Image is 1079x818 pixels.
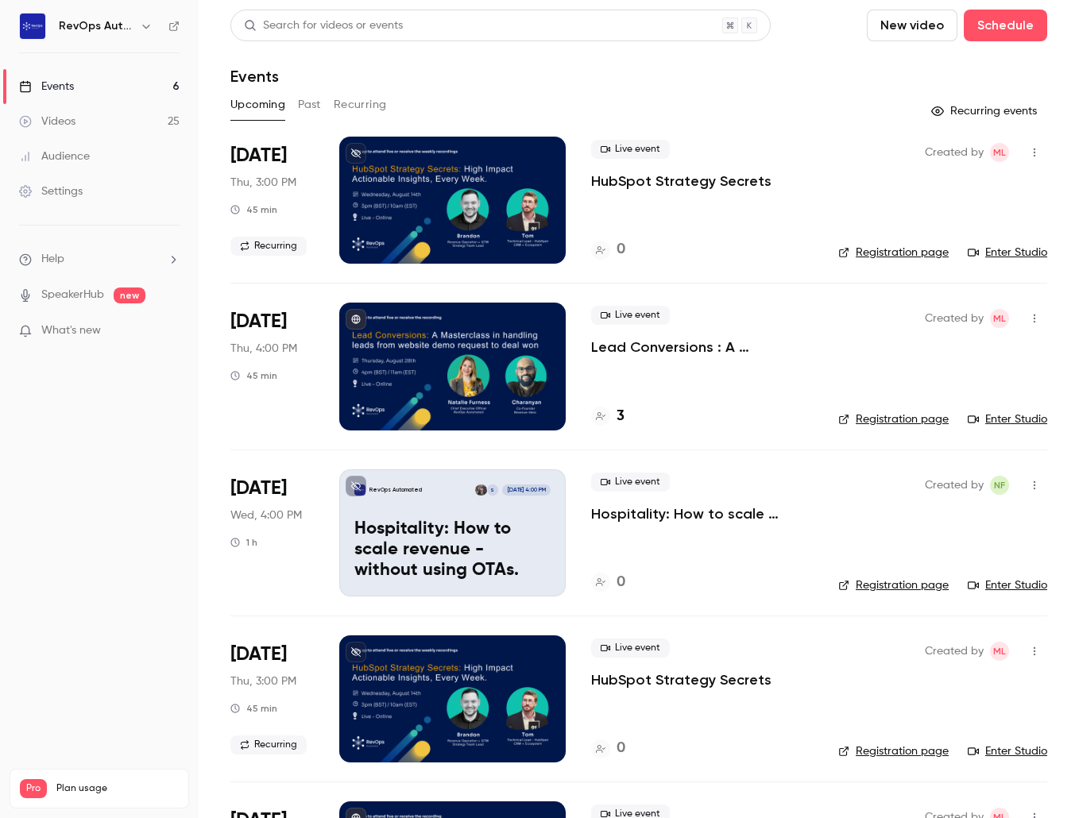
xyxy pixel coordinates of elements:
p: Hospitality: How to scale revenue - without using OTAs. [354,519,551,581]
h4: 3 [617,406,625,427]
a: Enter Studio [968,411,1047,427]
img: RevOps Automated [20,14,45,39]
h1: Events [230,67,279,86]
span: [DATE] [230,143,287,168]
span: [DATE] [230,476,287,501]
div: S [486,484,499,496]
span: Recurring [230,735,307,754]
a: Registration page [838,245,949,260]
button: Recurring [334,92,387,118]
a: Registration page [838,743,949,759]
div: Sep 3 Wed, 4:00 PM (Europe/London) [230,469,314,596]
span: Mia-Jean Lee [990,143,1009,162]
span: [DATE] 4:00 PM [502,484,550,496]
span: ML [993,143,1006,162]
div: 45 min [230,203,277,216]
h4: 0 [617,738,625,759]
div: Aug 28 Thu, 3:00 PM (Europe/London) [230,137,314,264]
a: HubSpot Strategy Secrets [591,172,772,191]
button: Upcoming [230,92,285,118]
div: 45 min [230,702,277,715]
button: Schedule [964,10,1047,41]
span: Help [41,251,64,268]
div: Videos [19,114,75,129]
a: Hospitality: How to scale revenue - without using OTAs.RevOps AutomatedSTom Birch[DATE] 4:00 PMHo... [339,469,566,596]
span: Thu, 3:00 PM [230,175,296,191]
a: SpeakerHub [41,287,104,303]
div: Audience [19,149,90,164]
a: Enter Studio [968,577,1047,593]
a: Hospitality: How to scale revenue - without using OTAs. [591,504,813,523]
button: Past [298,92,321,118]
div: 1 h [230,536,257,549]
button: Recurring events [924,98,1047,124]
span: Created by [925,143,984,162]
a: Registration page [838,577,949,593]
span: Thu, 4:00 PM [230,341,297,357]
span: Created by [925,476,984,495]
span: [DATE] [230,309,287,334]
span: Live event [591,473,670,492]
span: Created by [925,642,984,661]
a: Enter Studio [968,245,1047,260]
a: Registration page [838,411,949,427]
span: ML [993,309,1006,328]
span: Mia-Jean Lee [990,309,1009,328]
h4: 0 [617,239,625,260]
div: 45 min [230,369,277,382]
img: Tom Birch [475,484,486,496]
a: 0 [591,572,625,593]
a: Lead Conversions : A Masterclass in handling leads from website demo request to deal won - feat R... [591,338,813,357]
button: New video [867,10,957,41]
span: What's new [41,322,101,339]
span: Natalie Furness [990,476,1009,495]
a: 0 [591,239,625,260]
span: new [114,287,145,303]
li: help-dropdown-opener [19,251,180,268]
span: Pro [20,779,47,798]
a: Enter Studio [968,743,1047,759]
a: 0 [591,738,625,759]
span: Mia-Jean Lee [990,642,1009,661]
div: Events [19,79,74,95]
iframe: Noticeable Trigger [160,324,180,338]
div: Aug 28 Thu, 4:00 PM (Europe/London) [230,303,314,430]
h6: RevOps Automated [59,18,133,34]
a: 3 [591,406,625,427]
span: Plan usage [56,782,179,795]
div: Search for videos or events [244,17,403,34]
span: Live event [591,639,670,658]
span: Wed, 4:00 PM [230,507,302,523]
span: ML [993,642,1006,661]
span: Created by [925,309,984,328]
span: NF [994,476,1005,495]
span: [DATE] [230,642,287,667]
span: Live event [591,140,670,159]
a: HubSpot Strategy Secrets [591,670,772,689]
span: Recurring [230,237,307,256]
h4: 0 [617,572,625,593]
p: RevOps Automated [369,486,422,494]
div: Settings [19,183,83,199]
div: Sep 4 Thu, 3:00 PM (Europe/London) [230,635,314,762]
span: Thu, 3:00 PM [230,673,296,689]
span: Live event [591,306,670,325]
